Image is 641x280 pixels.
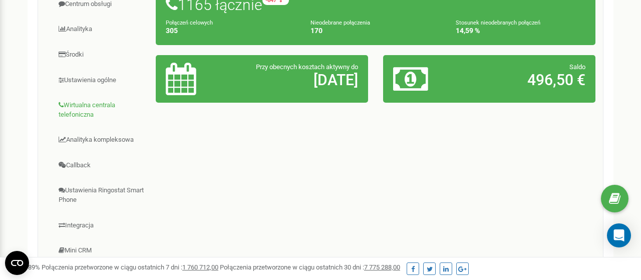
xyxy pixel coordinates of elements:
[220,263,400,271] span: Połączenia przetworzone w ciągu ostatnich 30 dni :
[46,17,156,42] a: Analityka
[46,93,156,127] a: Wirtualna centrala telefoniczna
[256,63,358,71] span: Przy obecnych kosztach aktywny do
[46,213,156,238] a: Integracja
[462,72,585,88] h2: 496,50 €
[456,20,540,26] small: Stosunek nieodebranych połączeń
[310,20,370,26] small: Nieodebrane połączenia
[310,27,440,35] h4: 170
[46,153,156,178] a: Callback
[46,178,156,212] a: Ustawienia Ringostat Smart Phone
[569,63,585,71] span: Saldo
[5,251,29,275] button: Open CMP widget
[166,27,295,35] h4: 305
[46,43,156,67] a: Środki
[46,68,156,93] a: Ustawienia ogólne
[364,263,400,271] u: 7 775 288,00
[456,27,585,35] h4: 14,59 %
[46,128,156,152] a: Analityka kompleksowa
[182,263,218,271] u: 1 760 712,00
[42,263,218,271] span: Połączenia przetworzone w ciągu ostatnich 7 dni :
[166,20,213,26] small: Połączeń celowych
[46,238,156,263] a: Mini CRM
[235,72,358,88] h2: [DATE]
[607,223,631,247] div: Open Intercom Messenger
